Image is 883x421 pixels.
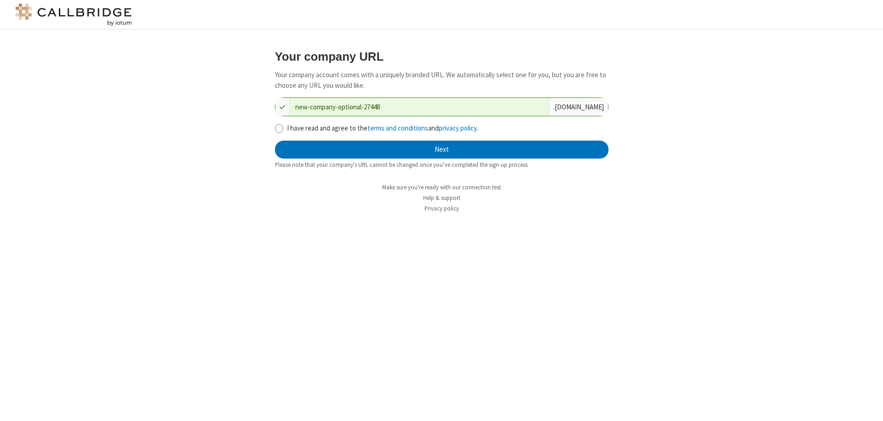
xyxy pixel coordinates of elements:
a: Make sure you're ready with our connection test [382,183,501,191]
a: Privacy policy [424,205,459,212]
div: . [DOMAIN_NAME] [549,98,608,116]
img: logo@2x.png [14,4,133,26]
input: Company URL [290,98,549,116]
p: Your company account comes with a uniquely branded URL. We automatically select one for you, but ... [275,70,608,91]
label: I have read and agree to the and . [287,123,608,134]
a: privacy policy [439,124,476,132]
div: Please note that your company's URL cannot be changed once you’ve completed the sign-up process. [275,160,608,169]
a: terms and conditions [367,124,428,132]
a: Help & support [423,194,460,202]
h3: Your company URL [275,50,608,63]
button: Next [275,141,608,159]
